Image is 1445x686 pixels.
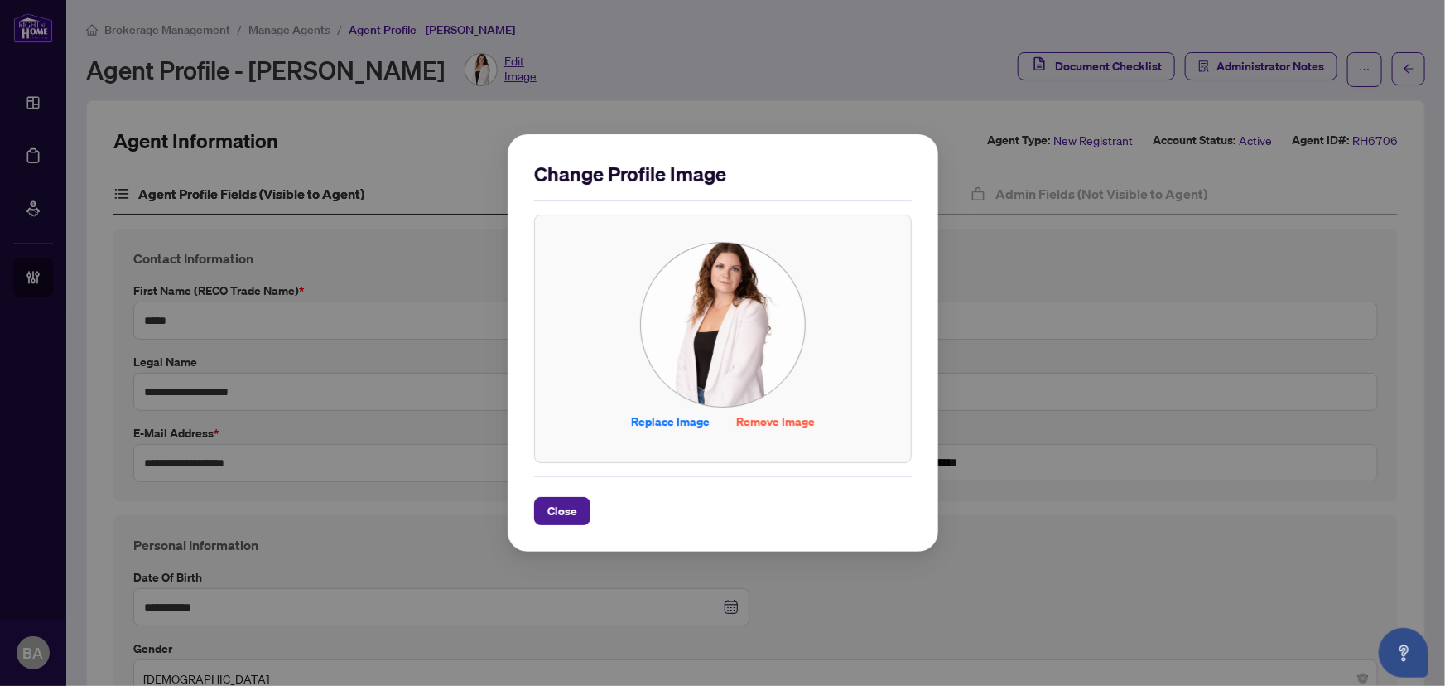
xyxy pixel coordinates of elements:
img: Profile Icon [641,243,805,407]
span: Remove Image [736,408,815,435]
button: Close [534,497,590,525]
button: Remove Image [723,408,828,436]
button: Replace Image [618,408,723,436]
h2: Change Profile Image [534,161,912,187]
button: Open asap [1379,628,1428,678]
span: Replace Image [631,408,710,435]
span: Close [547,498,577,524]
